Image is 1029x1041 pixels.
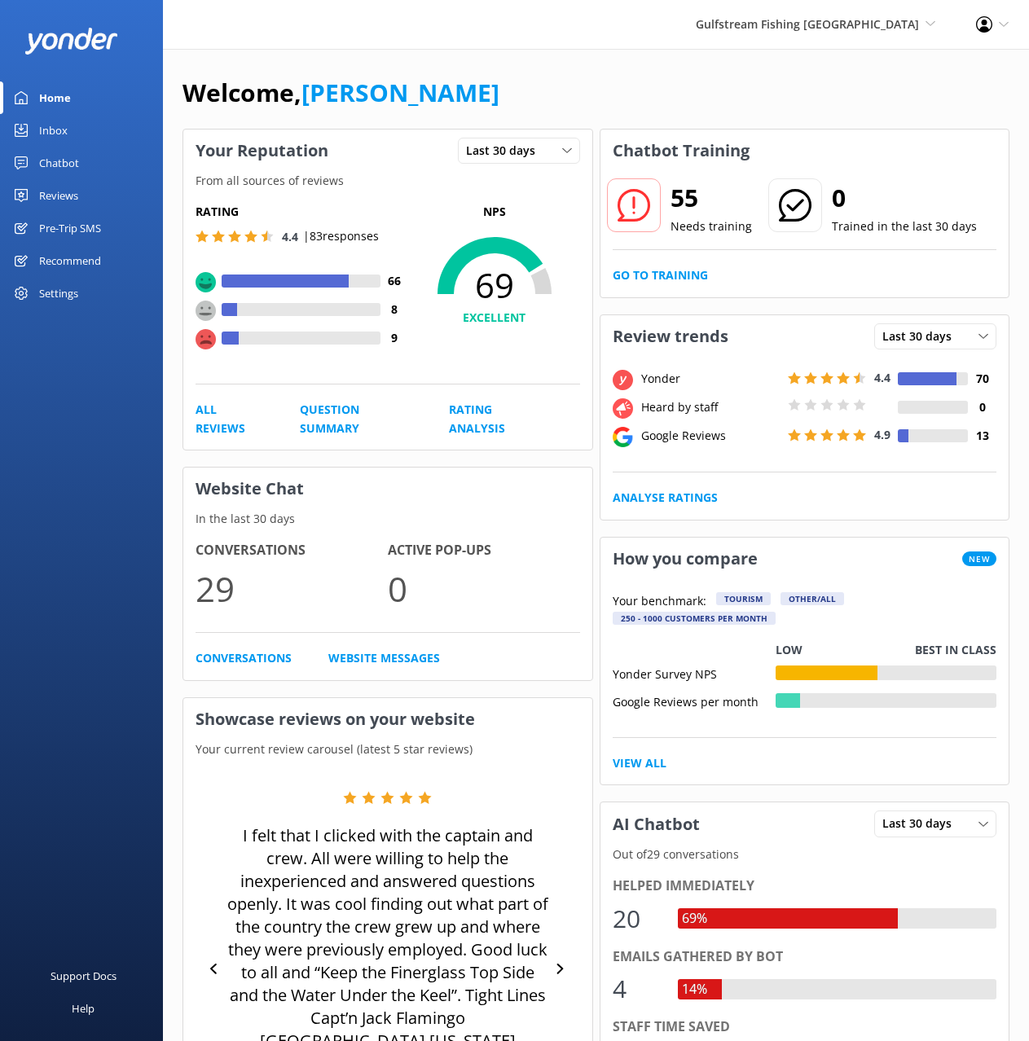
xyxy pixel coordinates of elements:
[600,130,762,172] h3: Chatbot Training
[466,142,545,160] span: Last 30 days
[196,203,409,221] h5: Rating
[39,212,101,244] div: Pre-Trip SMS
[182,73,499,112] h1: Welcome,
[776,641,803,659] p: Low
[303,227,379,245] p: | 83 responses
[196,401,263,437] a: All Reviews
[39,244,101,277] div: Recommend
[678,908,711,929] div: 69%
[39,81,71,114] div: Home
[449,401,543,437] a: Rating Analysis
[183,698,592,740] h3: Showcase reviews on your website
[613,899,662,938] div: 20
[613,876,997,897] div: Helped immediately
[183,130,341,172] h3: Your Reputation
[388,540,580,561] h4: Active Pop-ups
[696,16,919,32] span: Gulfstream Fishing [GEOGRAPHIC_DATA]
[39,277,78,310] div: Settings
[600,538,770,580] h3: How you compare
[380,272,409,290] h4: 66
[72,992,95,1025] div: Help
[882,327,961,345] span: Last 30 days
[380,301,409,318] h4: 8
[637,427,784,445] div: Google Reviews
[39,179,78,212] div: Reviews
[39,114,68,147] div: Inbox
[600,803,712,846] h3: AI Chatbot
[183,172,592,190] p: From all sources of reviews
[716,592,771,605] div: Tourism
[301,76,499,109] a: [PERSON_NAME]
[874,370,890,385] span: 4.4
[613,489,718,507] a: Analyse Ratings
[24,28,118,55] img: yonder-white-logo.png
[600,846,1009,863] p: Out of 29 conversations
[671,178,752,217] h2: 55
[183,740,592,758] p: Your current review carousel (latest 5 star reviews)
[328,649,440,667] a: Website Messages
[300,401,412,437] a: Question Summary
[915,641,996,659] p: Best in class
[183,468,592,510] h3: Website Chat
[613,612,776,625] div: 250 - 1000 customers per month
[968,427,996,445] h4: 13
[781,592,844,605] div: Other/All
[196,540,388,561] h4: Conversations
[196,649,292,667] a: Conversations
[882,815,961,832] span: Last 30 days
[388,561,580,616] p: 0
[968,370,996,388] h4: 70
[962,551,996,566] span: New
[613,1017,997,1038] div: Staff time saved
[832,217,977,235] p: Trained in the last 30 days
[874,427,890,442] span: 4.9
[380,329,409,347] h4: 9
[613,665,776,680] div: Yonder Survey NPS
[637,370,784,388] div: Yonder
[832,178,977,217] h2: 0
[282,229,298,244] span: 4.4
[51,960,117,992] div: Support Docs
[613,969,662,1008] div: 4
[613,693,776,708] div: Google Reviews per month
[613,947,997,968] div: Emails gathered by bot
[613,754,666,772] a: View All
[409,203,580,221] p: NPS
[409,309,580,327] h4: EXCELLENT
[637,398,784,416] div: Heard by staff
[39,147,79,179] div: Chatbot
[968,398,996,416] h4: 0
[183,510,592,528] p: In the last 30 days
[409,265,580,305] span: 69
[613,592,706,612] p: Your benchmark:
[613,266,708,284] a: Go to Training
[678,979,711,1000] div: 14%
[196,561,388,616] p: 29
[671,217,752,235] p: Needs training
[600,315,741,358] h3: Review trends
